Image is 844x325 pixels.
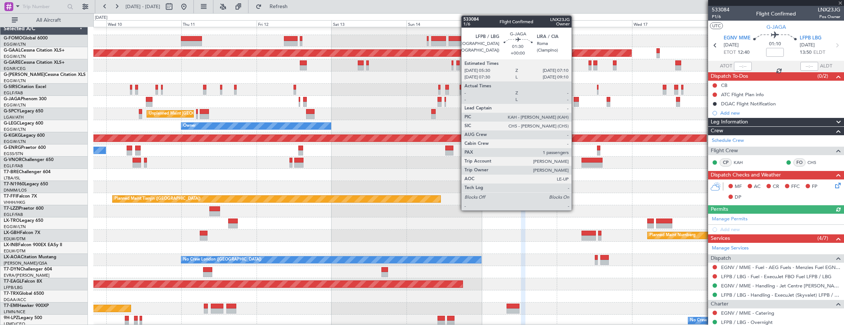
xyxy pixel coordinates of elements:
span: Services [711,234,730,243]
a: VHHH/HKG [4,200,25,205]
button: Refresh [252,1,296,13]
a: EGLF/FAB [4,163,23,169]
div: Thu 11 [181,20,256,27]
a: Manage Services [712,245,749,252]
div: Wed 17 [632,20,707,27]
span: LX-INB [4,243,18,247]
a: G-JAGAPhenom 300 [4,97,47,101]
a: G-FOMOGlobal 6000 [4,36,48,41]
a: LFPB / LBG - Fuel - ExecuJet FBO Fuel LFPB / LBG [721,273,831,280]
span: MF [735,183,742,191]
a: LFPB/LBG [4,285,23,290]
a: Schedule Crew [712,137,744,144]
div: UTAK [507,195,519,199]
span: [DATE] [800,42,815,49]
div: Owner [183,120,196,132]
span: (4/7) [817,234,828,242]
span: LX-GBH [4,231,20,235]
span: T7-DYN [4,267,20,272]
a: T7-EAGLFalcon 8X [4,279,42,284]
span: CR [773,183,779,191]
a: EGSS/STN [4,151,23,157]
span: G-GAAL [4,48,21,53]
a: G-SIRSCitation Excel [4,85,46,89]
a: LTBA/ISL [4,175,20,181]
span: [DATE] - [DATE] [126,3,160,10]
button: All Aircraft [8,14,80,26]
a: G-GAALCessna Citation XLS+ [4,48,65,53]
a: T7-EMIHawker 900XP [4,304,49,308]
div: Sat 13 [332,20,406,27]
span: Dispatch [711,254,731,263]
span: Pos Owner [818,14,840,20]
span: EGNV MME [724,35,751,42]
a: T7-TRXGlobal 6500 [4,291,44,296]
a: EGGW/LTN [4,127,26,132]
span: LNX23JG [818,6,840,14]
a: T7-N1960Legacy 650 [4,182,48,186]
a: EGNR/CEG [4,66,26,71]
span: DP [735,194,741,201]
span: Refresh [263,4,294,9]
span: Charter [711,300,728,308]
a: T7-BREChallenger 604 [4,170,51,174]
span: G-GARE [4,60,21,65]
span: Leg Information [711,118,748,126]
a: EGGW/LTN [4,224,26,230]
a: 9H-LPZLegacy 500 [4,316,42,320]
div: ATC Flight Plan info [721,91,764,98]
a: LFPB / LBG - Handling - ExecuJet (Skyvalet) LFPB / LBG [721,292,840,298]
span: G-VNOR [4,158,22,162]
a: LX-AOACitation Mustang [4,255,56,259]
a: G-GARECessna Citation XLS+ [4,60,65,65]
span: G-[PERSON_NAME] [4,73,45,77]
div: CB [721,82,727,88]
a: LX-GBHFalcon 7X [4,231,40,235]
a: LX-INBFalcon 900EX EASy II [4,243,62,247]
a: LX-TROLegacy 650 [4,219,43,223]
span: ETOT [724,49,736,56]
span: T7-EMI [4,304,18,308]
a: EGGW/LTN [4,78,26,84]
span: Dispatch Checks and Weather [711,171,781,179]
div: Unplanned Maint [GEOGRAPHIC_DATA] ([PERSON_NAME] Intl) [149,108,268,119]
div: Sun 14 [406,20,481,27]
a: G-SPCYLegacy 650 [4,109,43,113]
span: 533084 [712,6,730,14]
span: 9H-LPZ [4,316,18,320]
div: - [507,199,519,204]
span: G-JAGA [766,23,786,31]
span: LFPB LBG [800,35,821,42]
a: EDLW/DTM [4,248,25,254]
a: LFMN/NCE [4,309,25,315]
div: - [495,199,507,204]
div: Fri 12 [257,20,332,27]
span: T7-LZZI [4,206,19,211]
a: EGNV / MME - Handling - Jet Centre [PERSON_NAME] Aviation EGNV / MME [721,283,840,289]
div: Mon 15 [482,20,557,27]
a: EGLF/FAB [4,212,23,217]
a: EGNV / MME - Catering [721,310,774,316]
span: G-LEGC [4,121,20,126]
span: T7-EAGL [4,279,22,284]
span: 01:10 [769,41,781,48]
a: [PERSON_NAME]/QSA [4,261,47,266]
span: Flight Crew [711,147,738,155]
a: LGAV/ATH [4,115,24,120]
span: G-KGKG [4,133,21,138]
span: T7-N1960 [4,182,24,186]
div: VHHH [495,195,507,199]
div: Wed 10 [106,20,181,27]
button: UTC [710,22,723,29]
a: T7-LZZIPraetor 600 [4,206,44,211]
a: EGGW/LTN [4,102,26,108]
div: Thu 18 [707,20,782,27]
div: [DATE] [95,15,107,21]
div: No Crew London ([GEOGRAPHIC_DATA]) [183,254,261,265]
a: G-VNORChallenger 650 [4,158,54,162]
a: EGGW/LTN [4,139,26,144]
a: CHS [807,159,824,166]
div: Planned Maint Tianjin ([GEOGRAPHIC_DATA]) [114,193,200,205]
span: G-JAGA [4,97,21,101]
span: G-SIRS [4,85,18,89]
